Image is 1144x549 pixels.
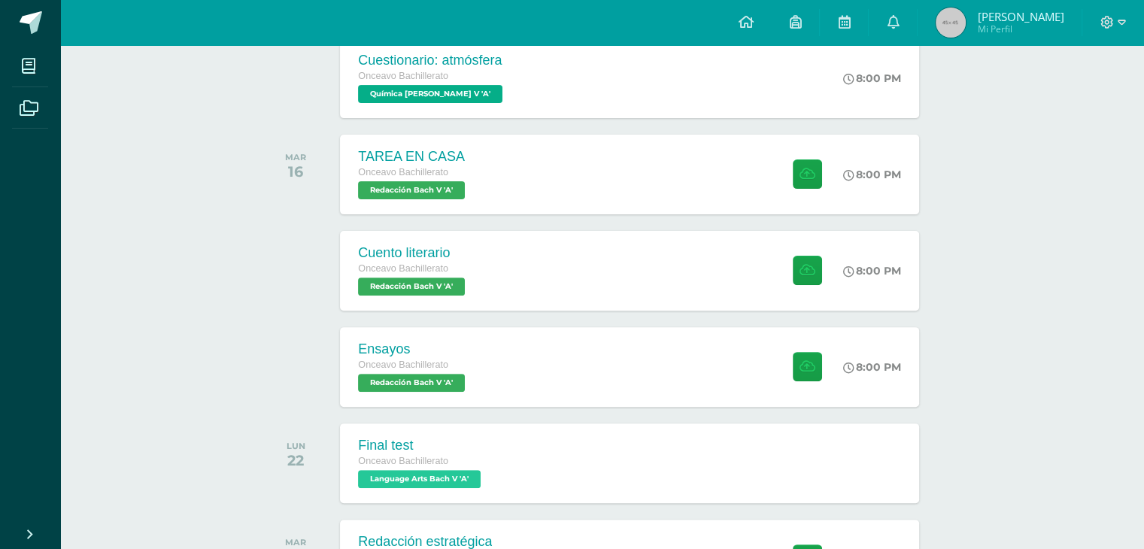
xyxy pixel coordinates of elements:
[358,341,469,357] div: Ensayos
[358,359,448,370] span: Onceavo Bachillerato
[287,441,305,451] div: LUN
[358,278,465,296] span: Redacción Bach V 'A'
[977,23,1064,35] span: Mi Perfil
[358,71,448,81] span: Onceavo Bachillerato
[285,152,306,162] div: MAR
[843,168,901,181] div: 8:00 PM
[358,470,481,488] span: Language Arts Bach V 'A'
[358,167,448,177] span: Onceavo Bachillerato
[358,438,484,453] div: Final test
[358,245,469,261] div: Cuento literario
[843,71,901,85] div: 8:00 PM
[358,263,448,274] span: Onceavo Bachillerato
[358,374,465,392] span: Redacción Bach V 'A'
[977,9,1064,24] span: [PERSON_NAME]
[358,85,502,103] span: Química Bach V 'A'
[285,162,306,180] div: 16
[285,537,306,547] div: MAR
[936,8,966,38] img: 45x45
[358,53,506,68] div: Cuestionario: atmósfera
[358,456,448,466] span: Onceavo Bachillerato
[843,264,901,278] div: 8:00 PM
[358,181,465,199] span: Redacción Bach V 'A'
[358,149,469,165] div: TAREA EN CASA
[843,360,901,374] div: 8:00 PM
[287,451,305,469] div: 22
